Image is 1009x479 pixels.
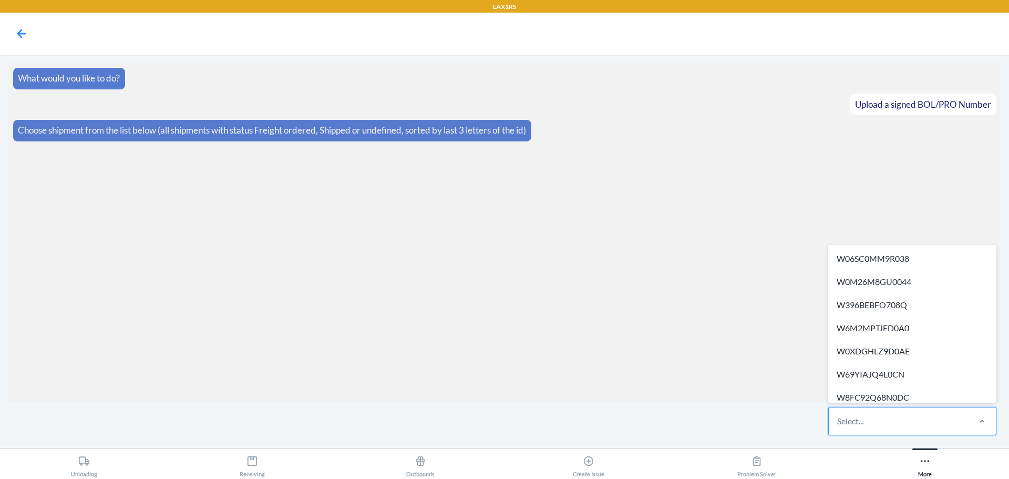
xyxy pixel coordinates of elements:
[573,451,604,477] div: Create Issue
[18,72,120,85] p: What would you like to do?
[240,451,265,477] div: Receiving
[504,449,673,477] button: Create Issue
[406,451,435,477] div: Outbounds
[918,451,932,477] div: More
[830,317,994,340] div: W6M2MPTJED0A0
[830,340,994,363] div: W0XDGHLZ9D0AE
[737,451,776,477] div: Problem Solver
[830,247,994,270] div: W06SC0MM9R038
[336,449,504,477] button: Outbounds
[493,2,516,12] p: LAX1RS
[837,415,863,427] div: Select...
[830,386,994,409] div: W8FC92Q68N0DC
[841,449,1009,477] button: More
[71,451,97,477] div: Unloading
[830,293,994,317] div: W396BEBFO708Q
[855,99,991,110] span: Upload a signed BOL/PRO Number
[830,363,994,386] div: W69YIAJQ4L0CN
[18,124,526,137] p: Choose shipment from the list below (all shipments with status Freight ordered, Shipped or undefi...
[673,449,841,477] button: Problem Solver
[168,449,336,477] button: Receiving
[830,270,994,293] div: W0M26M8GU0044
